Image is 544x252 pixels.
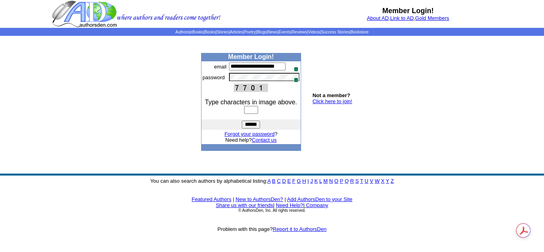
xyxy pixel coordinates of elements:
[273,226,327,232] a: Report it to AuthorsDen
[367,15,389,21] a: About AD
[205,99,297,105] font: Type characters in image above.
[150,178,394,184] font: You can also search authors by alphabetical listing:
[365,178,368,184] a: U
[321,30,350,34] a: Success Stories
[370,178,374,184] a: V
[217,226,327,232] font: Problem with this page?
[287,178,291,184] a: E
[340,178,343,184] a: P
[268,178,271,184] a: A
[294,78,298,82] span: 1
[350,178,354,184] a: R
[273,202,274,208] font: |
[276,202,303,208] a: Need Help?
[214,64,227,70] font: email
[291,74,297,81] img: npw-badge-icon.svg
[355,178,359,184] a: S
[375,178,380,184] a: W
[390,15,414,21] a: Link to AD
[216,202,273,208] a: Share us with our friends
[192,196,231,202] a: Featured Authors
[225,137,277,143] font: Need help?
[381,178,385,184] a: X
[225,131,275,137] a: Forgot your password
[360,178,363,184] a: T
[310,178,313,184] a: J
[386,178,389,184] a: Y
[256,30,266,34] a: Blogs
[335,178,339,184] a: O
[351,30,369,34] a: Bookstore
[297,178,301,184] a: G
[225,131,278,137] font: ?
[303,202,328,208] font: |
[252,137,276,143] a: Contact us
[323,178,328,184] a: M
[282,178,286,184] a: D
[244,30,256,34] a: Poetry
[272,178,276,184] a: B
[329,178,333,184] a: N
[313,98,352,104] a: Click here to join!
[287,196,352,202] a: Add AuthorsDen to your Site
[277,178,280,184] a: C
[306,202,328,208] a: Company
[367,15,449,21] font: , ,
[238,208,305,213] font: © AuthorsDen, Inc. All rights reserved.
[302,178,306,184] a: H
[230,30,243,34] a: Articles
[391,178,394,184] a: Z
[292,178,295,184] a: F
[175,30,368,34] span: | | | | | | | | | | | |
[228,53,274,60] b: Member Login!
[319,178,322,184] a: L
[382,7,434,15] b: Member Login!
[314,178,318,184] a: K
[236,196,283,202] a: New to AuthorsDen?
[190,30,203,34] a: eBooks
[234,84,268,92] img: This Is CAPTCHA Image
[294,67,298,72] span: 1
[279,30,291,34] a: Events
[292,30,307,34] a: Reviews
[313,92,350,98] b: Not a member?
[291,64,297,70] img: npw-badge-icon.svg
[203,74,225,80] font: password
[307,178,309,184] a: I
[284,196,286,202] font: |
[175,30,189,34] a: Authors
[217,30,229,34] a: Stories
[344,178,348,184] a: Q
[233,196,234,202] font: |
[415,15,449,21] a: Gold Members
[308,30,320,34] a: Videos
[204,30,215,34] a: Books
[268,30,278,34] a: News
